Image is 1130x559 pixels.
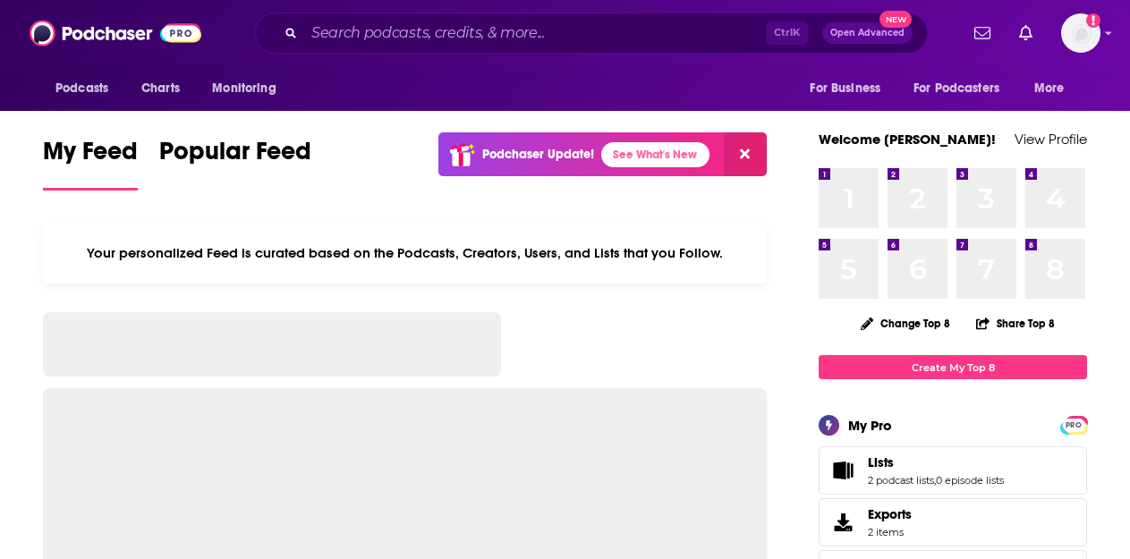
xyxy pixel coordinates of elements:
[1034,76,1065,101] span: More
[141,76,180,101] span: Charts
[850,312,961,335] button: Change Top 8
[913,76,999,101] span: For Podcasters
[868,454,894,470] span: Lists
[212,76,276,101] span: Monitoring
[902,72,1025,106] button: open menu
[159,136,311,191] a: Popular Feed
[1063,418,1084,431] a: PRO
[825,458,861,483] a: Lists
[30,16,201,50] img: Podchaser - Follow, Share and Rate Podcasts
[766,21,808,45] span: Ctrl K
[967,18,998,48] a: Show notifications dropdown
[255,13,928,54] div: Search podcasts, credits, & more...
[200,72,299,106] button: open menu
[159,136,311,177] span: Popular Feed
[1022,72,1087,106] button: open menu
[55,76,108,101] span: Podcasts
[819,355,1087,379] a: Create My Top 8
[868,506,912,522] span: Exports
[1061,13,1100,53] img: User Profile
[810,76,880,101] span: For Business
[868,474,934,487] a: 2 podcast lists
[830,29,905,38] span: Open Advanced
[868,454,1004,470] a: Lists
[43,136,138,191] a: My Feed
[825,510,861,535] span: Exports
[879,11,912,28] span: New
[848,417,892,434] div: My Pro
[868,526,912,538] span: 2 items
[1012,18,1040,48] a: Show notifications dropdown
[819,131,996,148] a: Welcome [PERSON_NAME]!
[1061,13,1100,53] button: Show profile menu
[936,474,1004,487] a: 0 episode lists
[601,142,709,167] a: See What's New
[819,498,1087,546] a: Exports
[934,474,936,487] span: ,
[482,147,594,162] p: Podchaser Update!
[797,72,903,106] button: open menu
[43,136,138,177] span: My Feed
[130,72,191,106] a: Charts
[975,306,1056,341] button: Share Top 8
[822,22,913,44] button: Open AdvancedNew
[819,446,1087,495] span: Lists
[1063,419,1084,432] span: PRO
[43,72,132,106] button: open menu
[1086,13,1100,28] svg: Add a profile image
[1015,131,1087,148] a: View Profile
[43,223,767,284] div: Your personalized Feed is curated based on the Podcasts, Creators, Users, and Lists that you Follow.
[304,19,766,47] input: Search podcasts, credits, & more...
[1061,13,1100,53] span: Logged in as BerkMarc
